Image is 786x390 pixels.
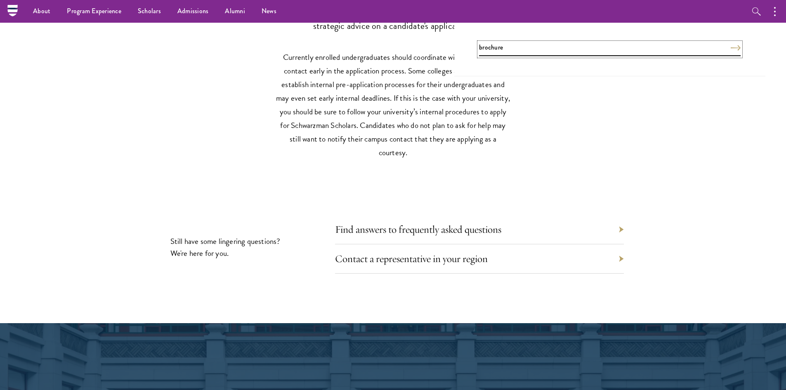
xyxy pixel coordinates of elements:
[731,45,741,51] button: Search
[335,252,488,265] a: Contact a representative in your region
[479,43,741,56] input: Search
[170,235,282,259] p: Still have some lingering questions? We're here for you.
[276,50,511,159] p: Currently enrolled undergraduates should coordinate with their campus contact early in the applic...
[335,223,501,236] a: Find answers to frequently asked questions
